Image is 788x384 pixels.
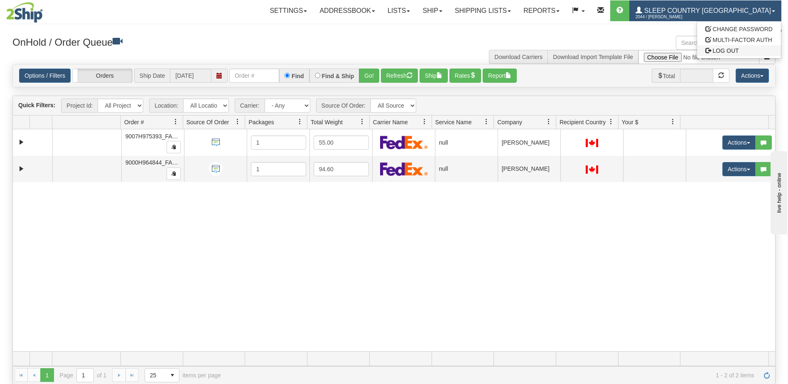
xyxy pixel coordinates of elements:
button: Ship [420,69,448,83]
a: Download Carriers [494,54,543,60]
div: Support: 1 - 855 - 55 - 2SHIP [6,28,782,35]
img: FedEx Express® [380,162,428,176]
a: Lists [381,0,416,21]
a: Sleep Country [GEOGRAPHIC_DATA] 2044 / [PERSON_NAME] [629,0,781,21]
button: Actions [722,162,756,176]
h3: OnHold / Order Queue [12,36,388,48]
a: Settings [263,0,313,21]
span: LOG OUT [713,47,739,54]
span: 9007H975393_FASUS [125,133,184,140]
input: Order # [229,69,279,83]
span: Page of 1 [60,368,107,382]
input: Import [638,50,759,64]
img: FedEx Express® [380,135,428,149]
a: Expand [16,164,27,174]
a: Source Of Order filter column settings [231,115,245,129]
a: Refresh [760,368,773,382]
span: Your $ [622,118,638,126]
a: CHANGE PASSWORD [697,24,781,34]
a: Recipient Country filter column settings [604,115,618,129]
img: logo2044.jpg [6,2,43,23]
td: [PERSON_NAME] [498,156,560,182]
button: Copy to clipboard [167,141,181,153]
a: Download Import Template File [553,54,633,60]
button: Go! [359,69,379,83]
span: Total [652,69,680,83]
span: 25 [150,371,161,379]
td: null [435,156,498,182]
span: items per page [145,368,221,382]
span: Recipient Country [560,118,606,126]
a: Service Name filter column settings [479,115,493,129]
span: MULTI-FACTOR AUTH [713,37,772,43]
img: CA [586,165,598,174]
td: null [435,129,498,156]
button: Copy to clipboard [167,167,181,180]
span: 2044 / [PERSON_NAME] [636,13,698,21]
a: Addressbook [313,0,381,21]
img: API [209,162,223,176]
a: Shipping lists [449,0,517,21]
a: Company filter column settings [542,115,556,129]
span: Company [497,118,522,126]
a: Ship [416,0,448,21]
span: CHANGE PASSWORD [713,26,773,32]
span: Service Name [435,118,472,126]
span: Carrier: [235,98,265,113]
a: Total Weight filter column settings [355,115,369,129]
input: Page 1 [77,369,93,382]
span: Ship Date [134,69,170,83]
span: Total Weight [311,118,343,126]
input: Search [676,36,759,50]
span: Source Of Order: [316,98,371,113]
button: Rates [449,69,481,83]
img: API [209,135,223,149]
a: LOG OUT [697,45,781,56]
span: Source Of Order [187,118,229,126]
div: grid toolbar [13,96,775,116]
label: Orders [73,69,132,82]
label: Find [292,73,304,79]
td: [PERSON_NAME] [498,129,560,156]
span: Sleep Country [GEOGRAPHIC_DATA] [642,7,771,14]
button: Actions [736,69,769,83]
a: Options / Filters [19,69,71,83]
span: Order # [124,118,144,126]
span: select [166,369,179,382]
a: MULTI-FACTOR AUTH [697,34,781,45]
a: Expand [16,137,27,148]
button: Report [483,69,517,83]
iframe: chat widget [769,150,787,234]
a: Order # filter column settings [169,115,183,129]
span: Location: [149,98,183,113]
a: Carrier Name filter column settings [417,115,432,129]
a: Your $ filter column settings [666,115,680,129]
label: Quick Filters: [18,101,55,109]
button: Refresh [381,69,418,83]
div: live help - online [6,7,77,13]
span: 9000H964844_FASUS [125,159,184,166]
a: Reports [517,0,566,21]
span: Packages [248,118,274,126]
span: Page sizes drop down [145,368,179,382]
span: Carrier Name [373,118,408,126]
a: Packages filter column settings [293,115,307,129]
span: 1 - 2 of 2 items [233,372,754,379]
img: CA [586,139,598,147]
span: Page 1 [40,368,54,382]
button: Actions [722,135,756,150]
label: Find & Ship [322,73,354,79]
span: Project Id: [61,98,98,113]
